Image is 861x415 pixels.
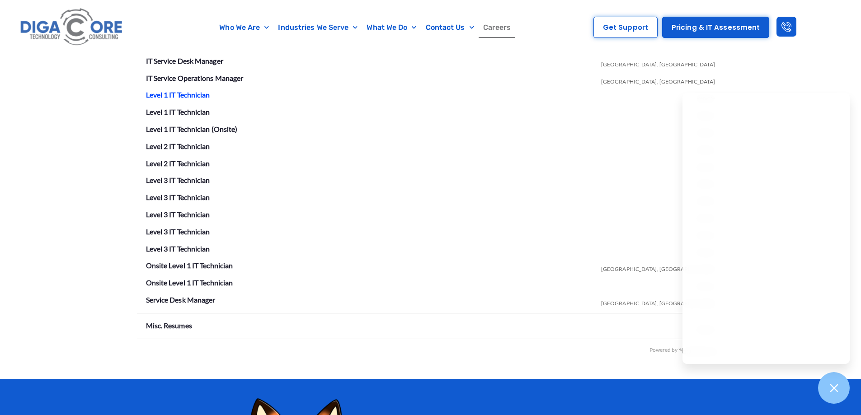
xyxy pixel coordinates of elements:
[678,347,720,354] img: BambooHR - HR software
[601,71,715,89] span: [GEOGRAPHIC_DATA], [GEOGRAPHIC_DATA]
[146,74,244,82] a: IT Service Operations Manager
[593,17,658,38] a: Get Support
[169,17,561,38] nav: Menu
[601,54,715,71] span: [GEOGRAPHIC_DATA], [GEOGRAPHIC_DATA]
[146,56,223,65] a: IT Service Desk Manager
[146,107,210,116] a: Level 1 IT Technician
[146,176,210,184] a: Level 3 IT Technician
[696,88,715,105] span: Remote
[146,125,238,133] a: Level 1 IT Technician (Onsite)
[273,17,362,38] a: Industries We Serve
[18,5,126,50] img: Digacore logo 1
[215,17,273,38] a: Who We Are
[601,259,715,276] span: [GEOGRAPHIC_DATA], [GEOGRAPHIC_DATA]
[146,193,210,201] a: Level 3 IT Technician
[421,17,479,38] a: Contact Us
[601,293,715,310] span: [GEOGRAPHIC_DATA], [GEOGRAPHIC_DATA]
[146,244,210,253] a: Level 3 IT Technician
[672,24,760,31] span: Pricing & IT Assessment
[146,90,210,99] a: Level 1 IT Technician
[146,321,192,330] a: Misc. Resumes
[146,159,210,168] a: Level 2 IT Technician
[662,17,769,38] a: Pricing & IT Assessment
[137,344,720,357] div: Powered by
[146,278,233,287] a: Onsite Level 1 IT Technician
[146,227,210,236] a: Level 3 IT Technician
[362,17,421,38] a: What We Do
[146,295,216,304] a: Service Desk Manager
[682,93,850,364] iframe: Chatgenie Messenger
[146,261,233,270] a: Onsite Level 1 IT Technician
[146,210,210,219] a: Level 3 IT Technician
[479,17,516,38] a: Careers
[603,24,648,31] span: Get Support
[146,142,210,150] a: Level 2 IT Technician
